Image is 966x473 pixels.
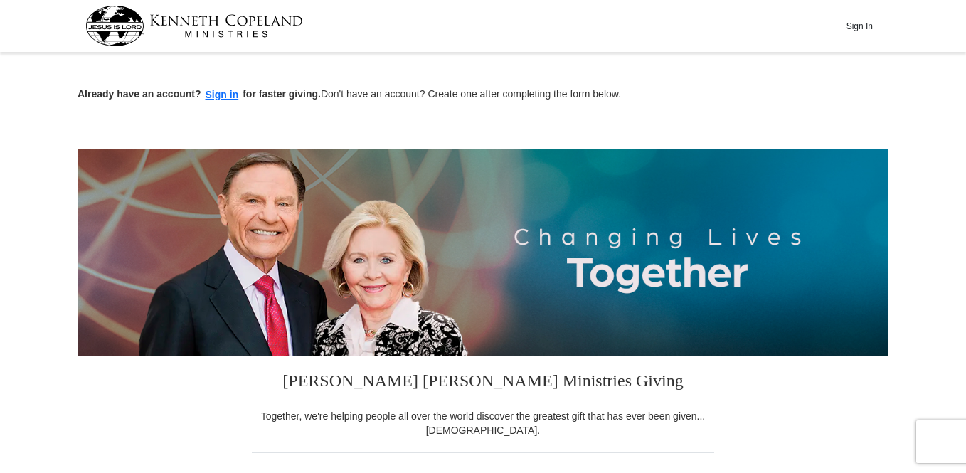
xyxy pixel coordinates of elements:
[78,87,888,103] p: Don't have an account? Create one after completing the form below.
[85,6,303,46] img: kcm-header-logo.svg
[78,88,321,100] strong: Already have an account? for faster giving.
[252,356,714,409] h3: [PERSON_NAME] [PERSON_NAME] Ministries Giving
[252,409,714,437] div: Together, we're helping people all over the world discover the greatest gift that has ever been g...
[838,15,881,37] button: Sign In
[201,87,243,103] button: Sign in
